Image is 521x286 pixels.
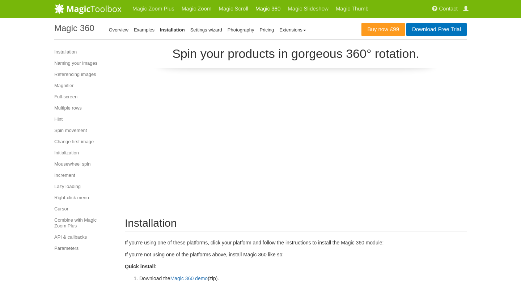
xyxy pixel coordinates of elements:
a: Cursor [54,205,114,213]
a: DownloadFree Trial [406,23,467,36]
a: Naming your images [54,59,114,68]
a: Full-screen [54,93,114,101]
p: If you're not using one of the platforms above, install Magic 360 like so: [125,251,467,259]
a: Settings wizard [190,27,222,33]
a: Lazy loading [54,182,114,191]
a: API & callbacks [54,233,114,242]
a: Installation [54,48,114,56]
p: If you're using one of these platforms, click your platform and follow the instructions to instal... [125,239,467,247]
span: £99 [388,27,399,33]
img: MagicToolbox.com - Image tools for your website [54,3,122,14]
a: Magic 360 demo [170,276,208,281]
a: Parameters [54,244,114,253]
a: Extensions [279,27,306,33]
strong: Quick install: [125,264,157,269]
a: Hint [54,115,114,124]
a: Buy now£99 [361,23,405,36]
p: Spin your products in gorgeous 360° rotation. [125,45,467,68]
h1: Magic 360 [54,24,94,33]
span: Contact [439,6,458,12]
a: Installation [160,27,185,33]
a: Change first image [54,137,114,146]
li: Download the (zip). [139,274,467,283]
a: Multiple rows [54,104,114,112]
a: Photography [228,27,254,33]
h2: Installation [125,217,467,231]
a: Initialization [54,149,114,157]
a: Overview [109,27,128,33]
a: Spin movement [54,126,114,135]
a: Pricing [260,27,274,33]
span: Free Trial [436,27,461,33]
a: Examples [134,27,154,33]
a: Mousewheel spin [54,160,114,168]
a: Right-click menu [54,193,114,202]
a: Combine with Magic Zoom Plus [54,216,114,230]
a: Magnifier [54,81,114,90]
a: Referencing images [54,70,114,79]
a: Increment [54,171,114,180]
